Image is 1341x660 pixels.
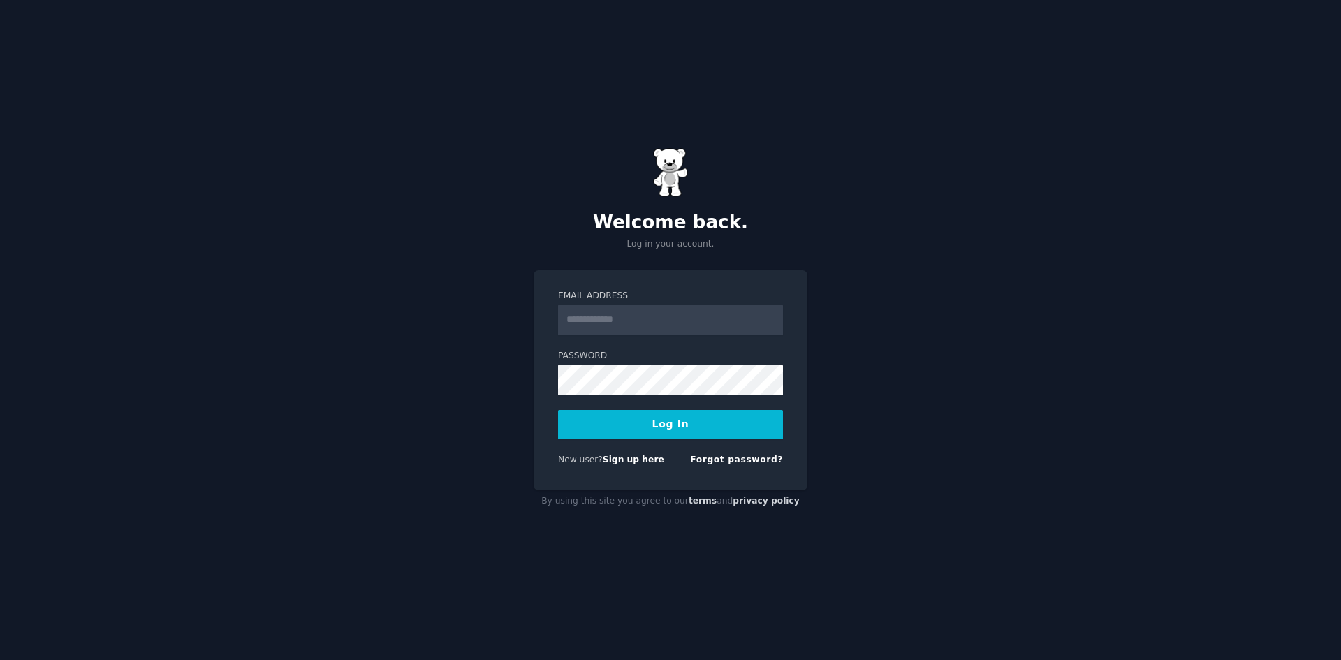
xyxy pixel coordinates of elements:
h2: Welcome back. [534,212,807,234]
a: privacy policy [733,496,800,506]
p: Log in your account. [534,238,807,251]
label: Password [558,350,783,362]
a: Forgot password? [690,455,783,464]
img: Gummy Bear [653,148,688,197]
button: Log In [558,410,783,439]
span: New user? [558,455,603,464]
label: Email Address [558,290,783,302]
a: terms [689,496,717,506]
div: By using this site you agree to our and [534,490,807,513]
a: Sign up here [603,455,664,464]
